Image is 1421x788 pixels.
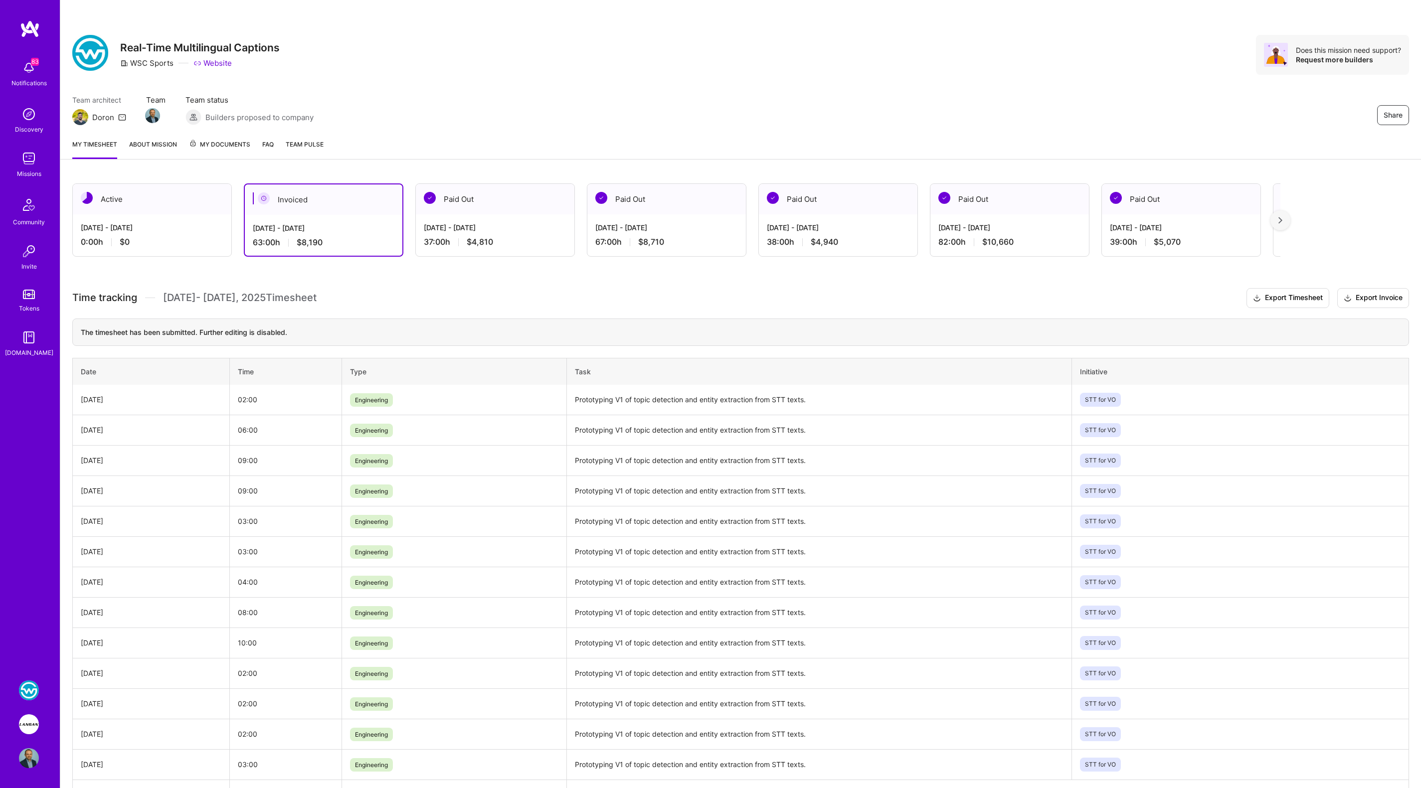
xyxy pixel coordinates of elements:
[1080,514,1121,528] span: STT for VO
[230,358,342,385] th: Time
[350,484,393,498] span: Engineering
[73,184,231,214] div: Active
[31,58,39,66] span: 83
[16,680,41,700] a: WSC Sports: Real-Time Multilingual Captions
[350,758,393,772] span: Engineering
[120,58,174,68] div: WSC Sports
[566,445,1071,475] td: Prototyping V1 of topic detection and entity extraction from STT texts.
[1264,43,1288,67] img: Avatar
[230,597,342,628] td: 08:00
[350,697,393,711] span: Engineering
[230,445,342,475] td: 09:00
[1102,184,1260,214] div: Paid Out
[566,719,1071,749] td: Prototyping V1 of topic detection and entity extraction from STT texts.
[416,184,574,214] div: Paid Out
[424,222,566,233] div: [DATE] - [DATE]
[424,237,566,247] div: 37:00 h
[258,192,270,204] img: Invoiced
[146,95,166,105] span: Team
[17,193,41,217] img: Community
[81,455,221,466] div: [DATE]
[23,290,35,299] img: tokens
[1253,293,1261,304] i: icon Download
[350,545,393,559] span: Engineering
[566,688,1071,719] td: Prototyping V1 of topic detection and entity extraction from STT texts.
[185,109,201,125] img: Builders proposed to company
[81,759,221,770] div: [DATE]
[230,628,342,658] td: 10:00
[230,415,342,445] td: 06:00
[350,728,393,741] span: Engineering
[19,149,39,168] img: teamwork
[595,222,738,233] div: [DATE] - [DATE]
[286,139,324,159] a: Team Pulse
[19,104,39,124] img: discovery
[1296,45,1401,55] div: Does this mission need support?
[1377,105,1409,125] button: Share
[15,124,43,135] div: Discovery
[253,223,394,233] div: [DATE] - [DATE]
[81,607,221,618] div: [DATE]
[1080,575,1121,589] span: STT for VO
[5,347,53,358] div: [DOMAIN_NAME]
[81,394,221,405] div: [DATE]
[811,237,838,247] span: $4,940
[566,536,1071,567] td: Prototyping V1 of topic detection and entity extraction from STT texts.
[230,719,342,749] td: 02:00
[230,658,342,688] td: 02:00
[189,139,250,150] span: My Documents
[1337,288,1409,308] button: Export Invoice
[72,95,126,105] span: Team architect
[938,222,1081,233] div: [DATE] - [DATE]
[81,192,93,204] img: Active
[20,20,40,38] img: logo
[81,546,221,557] div: [DATE]
[230,567,342,597] td: 04:00
[19,680,39,700] img: WSC Sports: Real-Time Multilingual Captions
[253,237,394,248] div: 63:00 h
[938,237,1081,247] div: 82:00 h
[72,35,108,71] img: Company Logo
[16,748,41,768] a: User Avatar
[19,241,39,261] img: Invite
[230,688,342,719] td: 02:00
[72,318,1409,346] div: The timesheet has been submitted. Further editing is disabled.
[245,184,402,215] div: Invoiced
[1296,55,1401,64] div: Request more builders
[566,475,1071,506] td: Prototyping V1 of topic detection and entity extraction from STT texts.
[19,714,39,734] img: Langan: AI-Copilot for Environmental Site Assessment
[767,222,909,233] div: [DATE] - [DATE]
[1080,606,1121,620] span: STT for VO
[81,668,221,678] div: [DATE]
[81,222,223,233] div: [DATE] - [DATE]
[13,217,45,227] div: Community
[129,139,177,159] a: About Mission
[350,606,393,620] span: Engineering
[16,714,41,734] a: Langan: AI-Copilot for Environmental Site Assessment
[11,78,47,88] div: Notifications
[230,536,342,567] td: 03:00
[145,108,160,123] img: Team Member Avatar
[938,192,950,204] img: Paid Out
[1080,697,1121,711] span: STT for VO
[19,327,39,347] img: guide book
[230,506,342,536] td: 03:00
[120,41,280,54] h3: Real-Time Multilingual Captions
[146,107,159,124] a: Team Member Avatar
[72,109,88,125] img: Team Architect
[767,192,779,204] img: Paid Out
[759,184,917,214] div: Paid Out
[930,184,1089,214] div: Paid Out
[1110,237,1252,247] div: 39:00 h
[424,192,436,204] img: Paid Out
[163,292,317,304] span: [DATE] - [DATE] , 2025 Timesheet
[350,576,393,589] span: Engineering
[1110,222,1252,233] div: [DATE] - [DATE]
[189,139,250,159] a: My Documents
[120,237,130,247] span: $0
[595,192,607,204] img: Paid Out
[81,516,221,526] div: [DATE]
[81,729,221,739] div: [DATE]
[1072,358,1409,385] th: Initiative
[17,168,41,179] div: Missions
